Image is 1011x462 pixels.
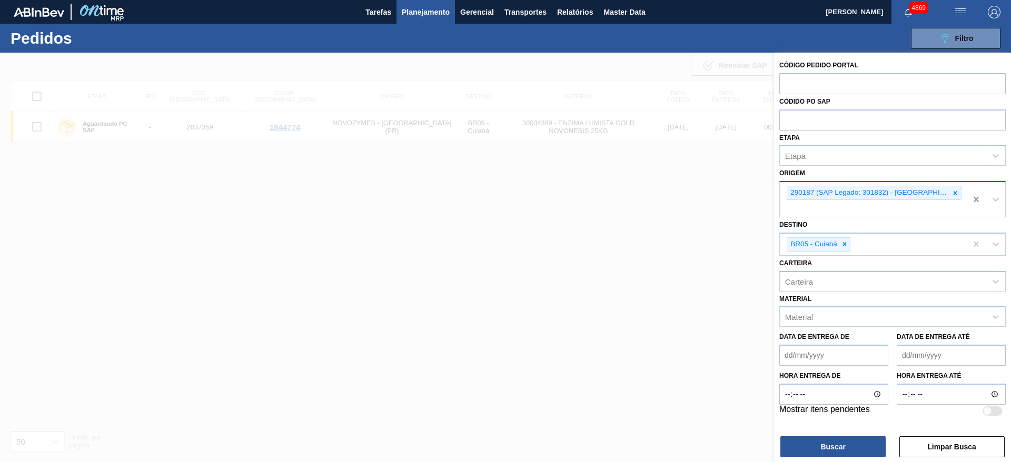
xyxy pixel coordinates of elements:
[909,2,928,14] span: 4869
[779,368,888,384] label: Hora entrega de
[988,6,1000,18] img: Logout
[779,98,830,105] label: Códido PO SAP
[779,221,807,228] label: Destino
[785,277,813,286] div: Carteira
[779,345,888,366] input: dd/mm/yyyy
[897,333,970,340] label: Data de Entrega até
[785,313,813,322] div: Material
[11,32,168,44] h1: Pedidos
[603,6,645,18] span: Master Data
[911,28,1000,49] button: Filtro
[779,259,812,267] label: Carteira
[891,5,925,19] button: Notificações
[779,405,870,417] label: Mostrar itens pendentes
[787,186,949,199] div: 290187 (SAP Legado: 301832) - [GEOGRAPHIC_DATA] LATIN AMERICA LTDA
[504,6,547,18] span: Transportes
[779,295,811,303] label: Material
[787,238,839,251] div: BR05 - Cuiabá
[955,34,974,43] span: Filtro
[14,7,64,17] img: TNhmsLtSVTkK8tSr43FrP2fwEKptu5GPRR3wAAAABJRU5ErkJggg==
[779,169,805,177] label: Origem
[779,62,858,69] label: Código Pedido Portal
[402,6,450,18] span: Planejamento
[365,6,391,18] span: Tarefas
[557,6,593,18] span: Relatórios
[785,152,806,160] div: Etapa
[779,134,800,142] label: Etapa
[897,345,1006,366] input: dd/mm/yyyy
[460,6,494,18] span: Gerencial
[897,368,1006,384] label: Hora entrega até
[779,333,849,340] label: Data de Entrega de
[954,6,967,18] img: userActions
